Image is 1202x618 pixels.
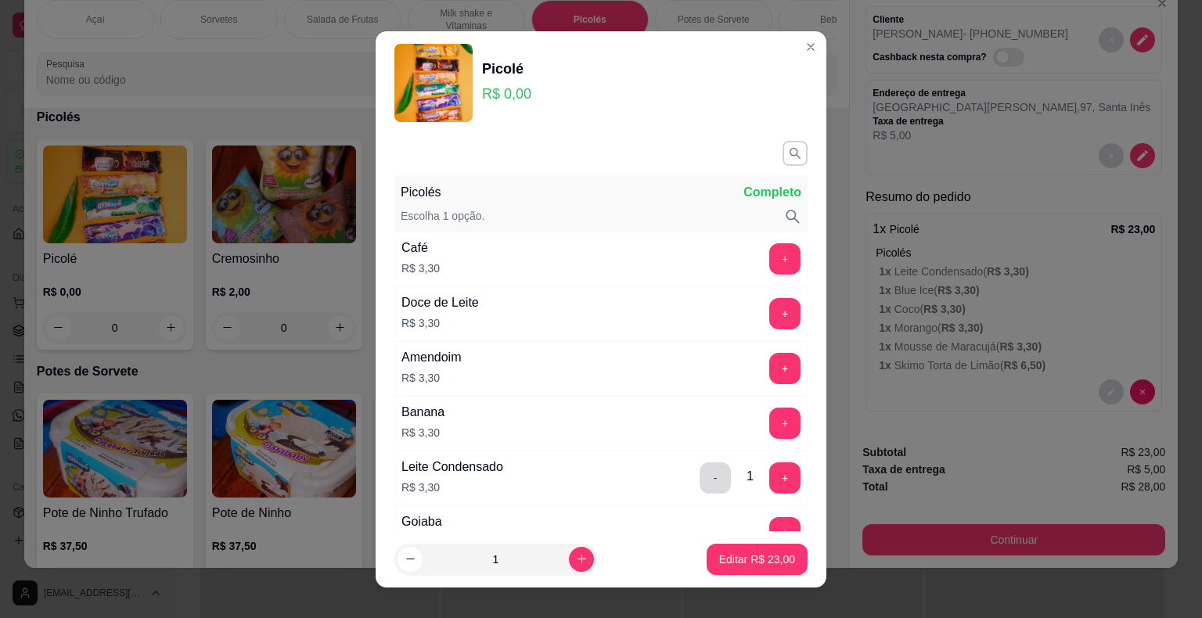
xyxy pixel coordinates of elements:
[401,512,442,531] div: Goiaba
[747,467,754,486] div: 1
[398,547,423,572] button: decrease-product-quantity
[401,315,479,331] p: R$ 3,30
[769,517,801,548] button: add
[401,425,444,440] p: R$ 3,30
[401,239,440,257] div: Café
[798,34,823,59] button: Close
[769,243,801,275] button: add
[769,353,801,384] button: add
[401,293,479,312] div: Doce de Leite
[401,458,503,476] div: Leite Condensado
[743,183,801,202] p: Completo
[769,298,801,329] button: add
[482,58,531,80] div: Picolé
[401,403,444,422] div: Banana
[769,462,801,494] button: add
[401,260,440,276] p: R$ 3,30
[482,83,531,105] p: R$ 0,00
[700,462,731,494] button: delete
[401,208,484,225] p: Escolha 1 opção.
[769,408,801,439] button: add
[707,544,808,575] button: Editar R$ 23,00
[401,183,441,202] p: Picolés
[401,480,503,495] p: R$ 3,30
[401,370,461,386] p: R$ 3,30
[569,547,594,572] button: increase-product-quantity
[401,348,461,367] div: Amendoim
[394,44,473,122] img: product-image
[719,552,795,567] p: Editar R$ 23,00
